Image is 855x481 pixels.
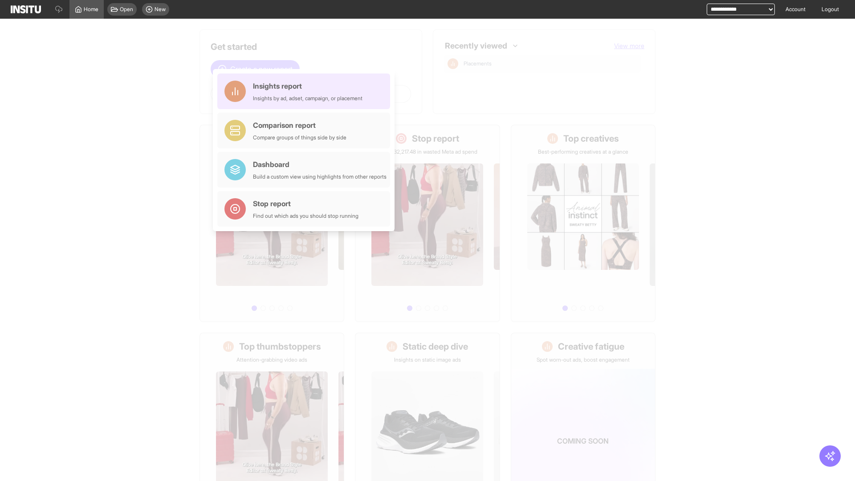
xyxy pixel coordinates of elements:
[253,212,358,220] div: Find out which ads you should stop running
[120,6,133,13] span: Open
[253,198,358,209] div: Stop report
[253,173,387,180] div: Build a custom view using highlights from other reports
[253,95,362,102] div: Insights by ad, adset, campaign, or placement
[253,134,346,141] div: Compare groups of things side by side
[253,159,387,170] div: Dashboard
[155,6,166,13] span: New
[253,120,346,130] div: Comparison report
[11,5,41,13] img: Logo
[84,6,98,13] span: Home
[253,81,362,91] div: Insights report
